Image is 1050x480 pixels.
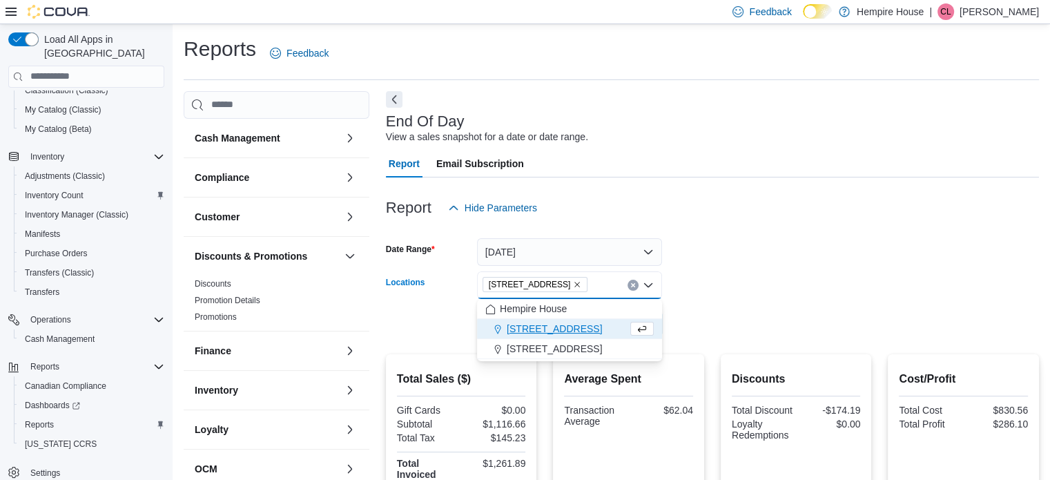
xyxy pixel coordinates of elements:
div: $286.10 [966,419,1028,430]
span: Promotion Details [195,295,260,306]
span: Reports [25,358,164,375]
a: [US_STATE] CCRS [19,436,102,452]
h2: Total Sales ($) [397,371,526,387]
span: Dashboards [19,397,164,414]
a: Transfers [19,284,65,300]
h3: Report [386,200,431,216]
a: Inventory Manager (Classic) [19,207,134,223]
h3: Customer [195,210,240,224]
span: My Catalog (Beta) [25,124,92,135]
span: Report [389,150,420,177]
button: Discounts & Promotions [195,249,339,263]
span: Canadian Compliance [19,378,164,394]
div: $62.04 [632,405,693,416]
button: [DATE] [477,238,662,266]
span: Reports [25,419,54,430]
button: Clear input [628,280,639,291]
button: Customer [342,209,358,225]
div: Subtotal [397,419,458,430]
button: Compliance [195,171,339,184]
a: Promotions [195,312,237,322]
button: Customer [195,210,339,224]
div: -$174.19 [799,405,860,416]
div: $0.00 [799,419,860,430]
label: Locations [386,277,425,288]
button: [STREET_ADDRESS] [477,319,662,339]
span: Purchase Orders [25,248,88,259]
span: Operations [25,311,164,328]
h3: Cash Management [195,131,280,145]
a: My Catalog (Beta) [19,121,97,137]
span: Inventory [25,148,164,165]
span: Purchase Orders [19,245,164,262]
a: Dashboards [14,396,170,415]
a: Cash Management [19,331,100,347]
a: Reports [19,416,59,433]
div: Choose from the following options [477,299,662,359]
label: Date Range [386,244,435,255]
div: $1,261.89 [464,458,525,469]
span: [STREET_ADDRESS] [507,322,602,336]
h3: Loyalty [195,423,229,436]
div: $830.56 [966,405,1028,416]
div: Gift Cards [397,405,458,416]
button: Cash Management [14,329,170,349]
span: Hide Parameters [465,201,537,215]
div: Total Profit [899,419,960,430]
span: Cash Management [19,331,164,347]
div: Total Tax [397,432,458,443]
span: Transfers [25,287,59,298]
a: Adjustments (Classic) [19,168,110,184]
button: Transfers [14,282,170,302]
div: Total Cost [899,405,960,416]
span: Discounts [195,278,231,289]
button: Reports [25,358,65,375]
h1: Reports [184,35,256,63]
div: $0.00 [464,405,525,416]
span: [STREET_ADDRESS] [489,278,571,291]
div: Chris Lochan [937,3,954,20]
button: My Catalog (Beta) [14,119,170,139]
button: Inventory [195,383,339,397]
div: $1,116.66 [464,419,525,430]
button: [STREET_ADDRESS] [477,339,662,359]
button: Reports [3,357,170,376]
button: Reports [14,415,170,434]
button: Canadian Compliance [14,376,170,396]
span: 18 Mill Street West [483,277,588,292]
button: Remove 18 Mill Street West from selection in this group [573,280,581,289]
span: Settings [30,468,60,479]
span: Reports [30,361,59,372]
button: Manifests [14,224,170,244]
span: Classification (Classic) [25,85,108,96]
div: Loyalty Redemptions [732,419,793,441]
a: My Catalog (Classic) [19,102,107,118]
button: Inventory Count [14,186,170,205]
div: Total Discount [732,405,793,416]
h3: Inventory [195,383,238,397]
span: Inventory Count [25,190,84,201]
p: Hempire House [857,3,924,20]
a: Promotion Details [195,296,260,305]
button: Loyalty [195,423,339,436]
span: Cash Management [25,334,95,345]
span: Inventory Manager (Classic) [19,207,164,223]
span: Promotions [195,311,237,323]
span: My Catalog (Classic) [19,102,164,118]
span: CL [940,3,951,20]
img: Cova [28,5,90,19]
a: Manifests [19,226,66,242]
span: [STREET_ADDRESS] [507,342,602,356]
h3: Compliance [195,171,249,184]
button: Operations [3,310,170,329]
span: Washington CCRS [19,436,164,452]
span: Adjustments (Classic) [19,168,164,184]
span: Manifests [25,229,60,240]
button: Inventory [3,147,170,166]
button: My Catalog (Classic) [14,100,170,119]
input: Dark Mode [803,4,832,19]
button: Adjustments (Classic) [14,166,170,186]
span: Load All Apps in [GEOGRAPHIC_DATA] [39,32,164,60]
button: Purchase Orders [14,244,170,263]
